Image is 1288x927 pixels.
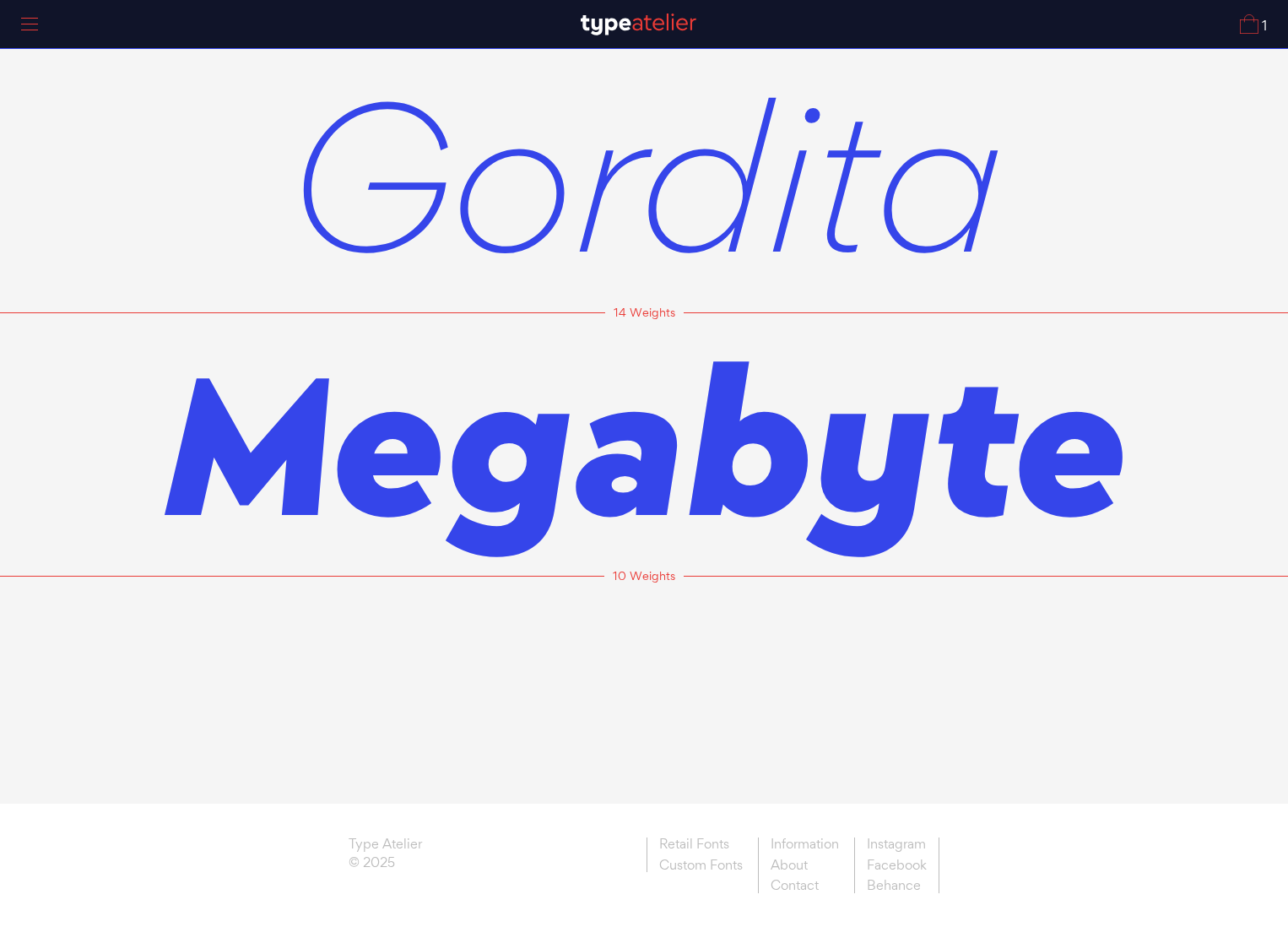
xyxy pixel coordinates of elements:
a: Contact [758,875,851,893]
span: Gordita [286,42,1003,306]
img: TA_Logo.svg [581,14,696,35]
span: Megabyte [163,311,1125,577]
a: Custom Fonts [647,855,755,873]
a: Behance [854,875,939,893]
a: Type Atelier [349,838,422,856]
span: 1 [1258,19,1267,34]
a: 14 Weights [605,290,684,334]
a: 1 [1240,14,1267,34]
img: Cart_Icon.svg [1240,14,1258,34]
a: Gordita [286,71,1003,290]
a: Information [758,838,851,855]
a: Facebook [854,855,939,876]
span: © 2025 [349,856,422,875]
a: Megabyte [163,334,1125,554]
a: About [758,855,851,876]
a: Retail Fonts [647,838,755,855]
a: Instagram [854,838,939,855]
